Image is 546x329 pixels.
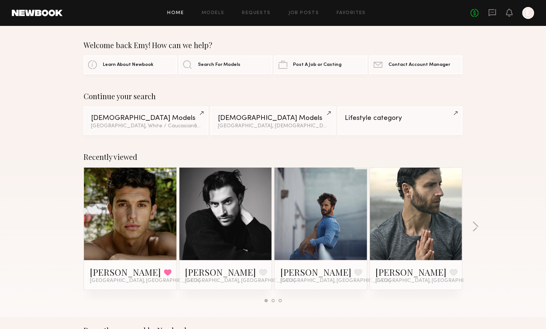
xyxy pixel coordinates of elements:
a: Favorites [337,11,366,16]
div: Recently viewed [84,152,462,161]
span: Search For Models [198,63,240,67]
div: [DEMOGRAPHIC_DATA] Models [218,115,328,122]
a: [PERSON_NAME] [376,266,447,278]
a: Requests [242,11,271,16]
a: [PERSON_NAME] [90,266,161,278]
a: [DEMOGRAPHIC_DATA] Models[GEOGRAPHIC_DATA], [DEMOGRAPHIC_DATA] / [DEMOGRAPHIC_DATA] [210,107,335,135]
a: Learn About Newbook [84,56,177,74]
span: [GEOGRAPHIC_DATA], [GEOGRAPHIC_DATA] [280,278,391,284]
a: E [522,7,534,19]
a: [PERSON_NAME] [280,266,351,278]
div: [DEMOGRAPHIC_DATA] Models [91,115,201,122]
div: Welcome back Emy! How can we help? [84,41,462,50]
span: Learn About Newbook [103,63,154,67]
span: Contact Account Manager [388,63,450,67]
span: [GEOGRAPHIC_DATA], [GEOGRAPHIC_DATA] [376,278,486,284]
div: Continue your search [84,92,462,101]
a: [PERSON_NAME] [185,266,256,278]
div: [GEOGRAPHIC_DATA], [DEMOGRAPHIC_DATA] / [DEMOGRAPHIC_DATA] [218,124,328,129]
a: Home [168,11,184,16]
span: & 1 other filter [194,124,226,128]
a: Search For Models [179,56,272,74]
span: [GEOGRAPHIC_DATA], [GEOGRAPHIC_DATA] [185,278,296,284]
span: [GEOGRAPHIC_DATA], [GEOGRAPHIC_DATA] [90,278,200,284]
span: Post A Job or Casting [293,63,342,67]
a: Lifestyle category [338,107,462,135]
div: [GEOGRAPHIC_DATA], White / Caucasian [91,124,201,129]
a: Contact Account Manager [369,56,462,74]
a: Models [202,11,224,16]
a: Job Posts [289,11,319,16]
div: Lifestyle category [345,115,455,122]
a: [DEMOGRAPHIC_DATA] Models[GEOGRAPHIC_DATA], White / Caucasian&1other filter [84,107,208,135]
a: Post A Job or Casting [274,56,367,74]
